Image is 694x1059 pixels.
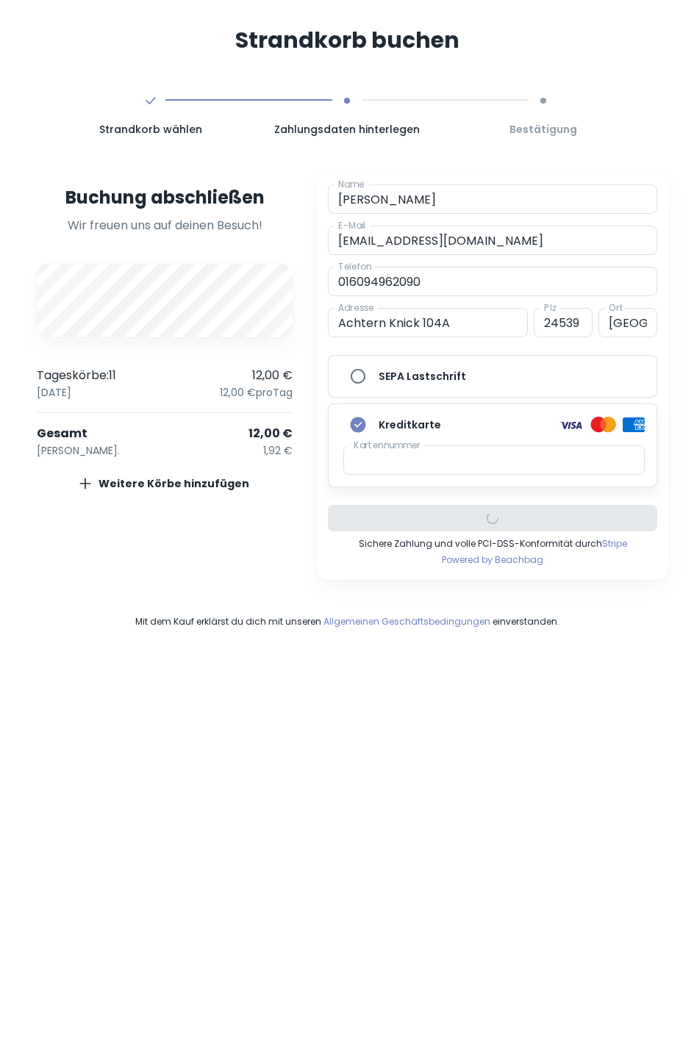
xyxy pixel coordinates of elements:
[248,425,293,442] p: 12,00 €
[37,442,120,459] p: [PERSON_NAME].
[602,537,627,550] a: Stripe
[37,470,293,497] button: Weitere Körbe hinzufügen
[609,301,623,314] label: Ort
[25,24,669,57] h3: Strandkorb buchen
[37,217,293,234] p: Wir freuen uns auf deinen Besuch!
[59,121,243,137] span: Strandkorb wählen
[323,615,490,628] a: Allgemeinen Geschäftsbedingungen
[263,442,293,459] p: 1,92 €
[37,384,71,401] p: [DATE]
[25,615,669,628] span: Mit dem Kauf erklärst du dich mit unseren einverstanden.
[544,301,557,314] label: Plz
[252,367,293,384] p: 12,00 €
[220,384,293,401] p: 12,00 € pro Tag
[379,417,441,433] h6: Kreditkarte
[338,260,371,273] label: Telefon
[442,550,543,568] a: Powered by Beachbag
[558,416,584,434] img: logo card
[338,178,364,190] label: Name
[590,416,617,434] img: logo card
[37,367,116,384] p: Tageskörbe : 11
[37,425,87,442] p: Gesamt
[354,439,421,451] label: Kartennummer
[451,121,635,137] span: Bestätigung
[338,301,373,314] label: Adresse
[255,121,440,137] span: Zahlungsdaten hinterlegen
[338,219,365,231] label: E-Mail
[359,531,627,550] span: Sichere Zahlung und volle PCI-DSS-Konformität durch
[379,368,466,384] h6: SEPA Lastschrift
[623,417,645,432] img: logo card
[354,453,634,467] iframe: Sicherer Eingaberahmen für Kartenzahlungen
[37,184,293,211] h4: Buchung abschließen
[442,553,543,566] span: Powered by Beachbag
